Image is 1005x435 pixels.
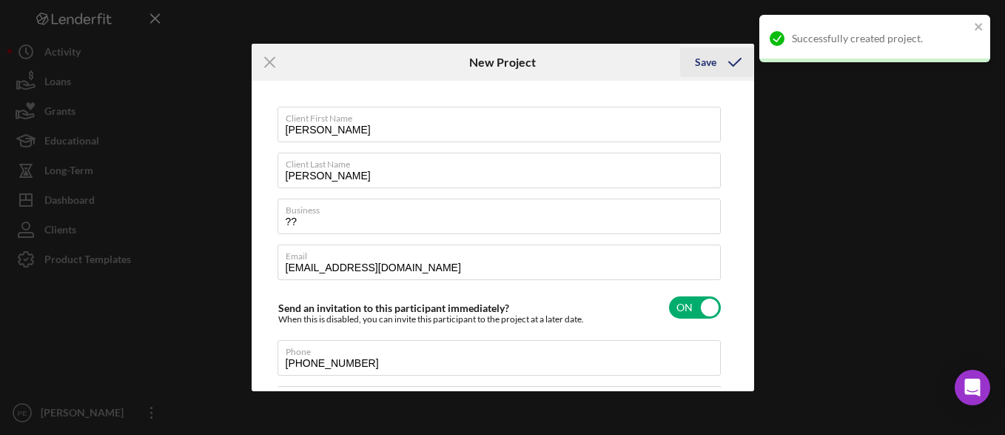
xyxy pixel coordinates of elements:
[792,33,969,44] div: Successfully created project.
[286,245,721,262] label: Email
[469,56,536,69] h6: New Project
[286,107,721,124] label: Client First Name
[278,302,509,314] label: Send an invitation to this participant immediately?
[286,341,721,357] label: Phone
[278,314,584,325] div: When this is disabled, you can invite this participant to the project at a later date.
[286,153,721,170] label: Client Last Name
[680,47,753,77] button: Save
[695,47,716,77] div: Save
[286,199,721,216] label: Business
[974,21,984,35] button: close
[955,370,990,405] div: Open Intercom Messenger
